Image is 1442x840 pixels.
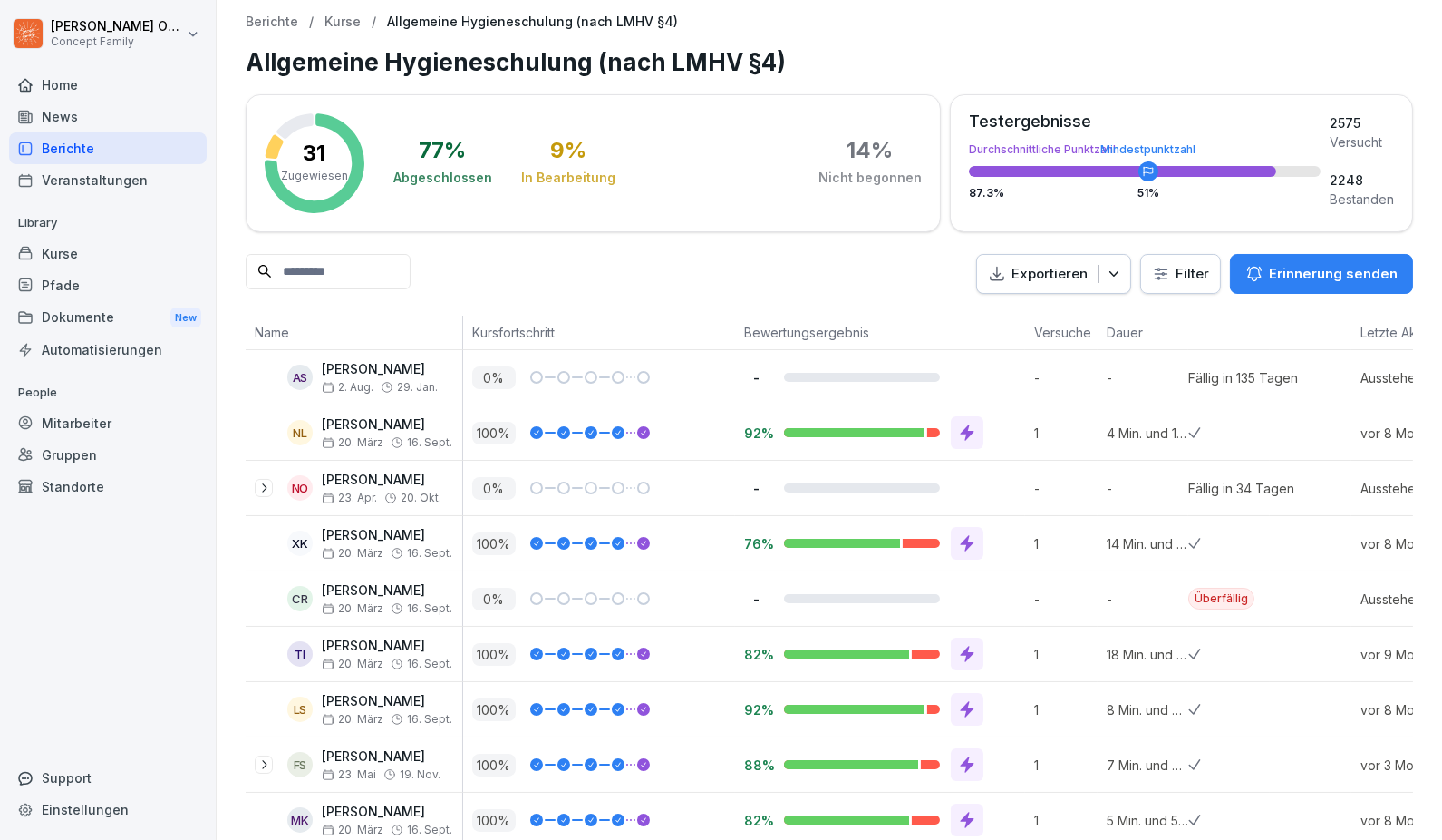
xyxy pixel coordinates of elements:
span: 20. März [322,658,383,670]
button: Filter [1141,255,1220,294]
p: - [744,369,769,386]
p: 100 % [472,532,516,555]
p: [PERSON_NAME] [322,639,452,654]
span: 20. März [322,547,383,560]
a: Berichte [9,132,207,164]
p: - [1034,368,1098,387]
div: Filter [1152,265,1209,283]
span: 20. März [322,713,383,726]
div: Versucht [1330,132,1394,151]
p: - [1034,479,1098,498]
p: Erinnerung senden [1269,264,1398,284]
p: Allgemeine Hygieneschulung (nach LMHV §4) [387,15,678,30]
span: 16. Sept. [407,602,452,615]
p: Versuche [1034,323,1089,342]
p: Exportieren [1011,264,1088,285]
p: - [1034,590,1098,609]
span: 16. Sept. [407,713,452,726]
p: 1 [1034,645,1098,664]
span: 16. Sept. [407,658,452,670]
span: 29. Jan. [397,381,438,394]
p: [PERSON_NAME] [322,805,452,820]
span: 16. Sept. [407,547,452,560]
p: 92% [744,425,769,442]
p: [PERSON_NAME] [322,473,441,488]
a: Mitarbeiter [9,407,207,439]
p: [PERSON_NAME] [322,583,452,599]
div: LS [287,697,313,722]
p: Zugewiesen [281,168,348,184]
a: Pfade [9,269,207,301]
button: Exportieren [976,254,1131,295]
p: 100 % [472,698,516,721]
p: Dauer [1107,323,1179,342]
div: 2575 [1330,113,1394,132]
a: DokumenteNew [9,301,207,335]
div: Support [9,762,207,794]
p: 7 Min. und 51 Sek. [1107,756,1188,775]
p: Library [9,209,207,238]
div: 51 % [1137,188,1159,199]
div: TI [287,641,313,667]
a: Berichte [246,15,298,30]
div: 87.3 % [969,188,1321,199]
p: 1 [1034,424,1098,443]
div: Überfällig [1188,588,1254,610]
p: 100 % [472,754,516,777]
div: Abgeschlossen [393,169,492,187]
p: [PERSON_NAME] [322,749,440,765]
p: Concept Family [51,35,183,48]
p: 1 [1034,700,1098,719]
div: AS [287,365,313,390]
a: Automatisierungen [9,334,207,366]
div: Home [9,69,207,101]
p: [PERSON_NAME] [322,362,438,377]
p: 8 Min. und 46 Sek. [1107,700,1188,719]
div: Durchschnittliche Punktzahl [969,144,1321,155]
p: [PERSON_NAME] [322,528,452,543]
a: Veranstaltungen [9,164,207,196]
div: XK [287,531,313,556]
p: 88% [744,757,769,774]
p: 1 [1034,811,1098,830]
p: 82% [744,646,769,663]
div: Fällig in 34 Tagen [1188,479,1294,498]
div: 2248 [1330,171,1394,190]
div: In Bearbeitung [521,169,615,187]
p: / [309,15,314,30]
p: 100 % [472,422,516,444]
p: 14 Min. und 44 Sek. [1107,534,1188,553]
div: 77 % [420,140,467,161]
a: News [9,101,207,132]
button: Erinnerung senden [1230,254,1413,294]
span: 20. März [322,436,383,449]
div: 9 % [550,140,586,161]
div: Testergebnisse [969,113,1321,130]
p: - [1107,368,1188,387]
p: 1 [1034,756,1098,775]
p: [PERSON_NAME] [322,694,452,709]
div: CR [287,586,313,611]
p: People [9,378,207,407]
div: Bestanden [1330,190,1394,209]
p: / [372,15,376,30]
div: NO [287,475,313,501]
div: Dokumente [9,301,207,335]
p: 0 % [472,588,516,610]
p: 100 % [472,809,516,832]
p: 4 Min. und 15 Sek. [1107,424,1188,443]
a: Standorte [9,471,207,503]
div: NL [287,420,313,445]
div: 14 % [847,140,893,161]
p: - [1107,479,1188,498]
h1: Allgemeine Hygieneschulung (nach LMHV §4) [246,44,1413,80]
p: 31 [304,142,326,164]
p: 100 % [472,643,516,666]
div: Einstellungen [9,794,207,825]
